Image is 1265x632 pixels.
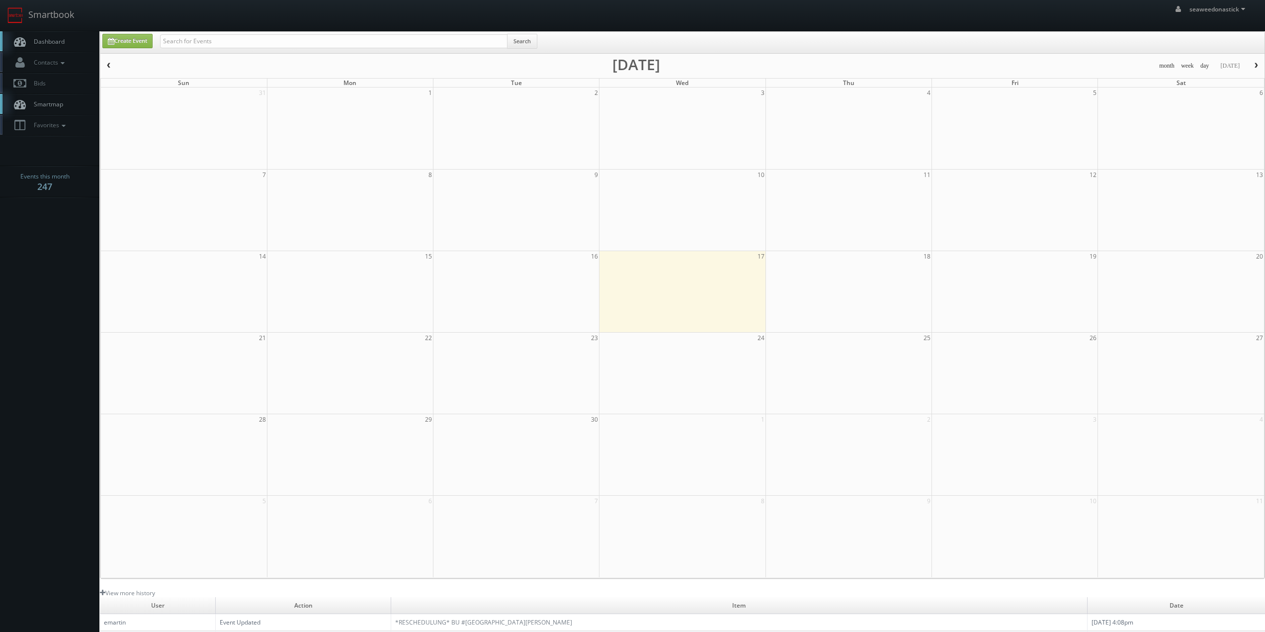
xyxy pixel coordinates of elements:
span: 27 [1255,333,1264,343]
span: Bids [29,79,46,88]
td: emartin [100,614,216,631]
span: 22 [424,333,433,343]
input: Search for Events [160,34,507,48]
button: week [1178,60,1197,72]
h2: [DATE] [612,60,660,70]
td: Action [216,597,391,614]
span: 6 [1259,88,1264,98]
span: 10 [1089,496,1097,506]
a: Create Event [102,34,153,48]
span: Fri [1012,79,1018,87]
button: [DATE] [1217,60,1243,72]
span: 10 [757,170,765,180]
span: 21 [258,333,267,343]
span: 15 [424,251,433,262]
span: 17 [757,251,765,262]
span: 8 [427,170,433,180]
span: 8 [760,496,765,506]
span: 4 [1259,414,1264,425]
span: Mon [343,79,356,87]
span: 7 [593,496,599,506]
td: User [100,597,216,614]
span: Dashboard [29,37,65,46]
span: Favorites [29,121,68,129]
span: 6 [427,496,433,506]
td: Item [391,597,1087,614]
button: month [1156,60,1178,72]
span: seaweedonastick [1189,5,1248,13]
a: *RESCHEDULUNG* BU #[GEOGRAPHIC_DATA][PERSON_NAME] [395,618,572,627]
span: 19 [1089,251,1097,262]
span: 2 [593,88,599,98]
span: 12 [1089,170,1097,180]
span: 14 [258,251,267,262]
span: 25 [923,333,931,343]
span: 11 [1255,496,1264,506]
span: Sun [178,79,189,87]
span: 26 [1089,333,1097,343]
span: 5 [261,496,267,506]
span: 9 [926,496,931,506]
span: Smartmap [29,100,63,108]
span: Thu [843,79,854,87]
img: smartbook-logo.png [7,7,23,23]
a: View more history [100,589,155,597]
span: 9 [593,170,599,180]
span: 18 [923,251,931,262]
span: 16 [590,251,599,262]
span: 7 [261,170,267,180]
span: Tue [511,79,522,87]
button: day [1197,60,1213,72]
button: Search [507,34,537,49]
td: Event Updated [216,614,391,631]
span: 13 [1255,170,1264,180]
span: Wed [676,79,688,87]
span: 11 [923,170,931,180]
span: 4 [926,88,931,98]
span: Contacts [29,58,67,67]
span: 5 [1092,88,1097,98]
span: 24 [757,333,765,343]
span: 3 [1092,414,1097,425]
span: 30 [590,414,599,425]
span: 28 [258,414,267,425]
span: Sat [1177,79,1186,87]
span: Events this month [20,172,70,181]
span: 1 [427,88,433,98]
span: 1 [760,414,765,425]
span: 31 [258,88,267,98]
span: 20 [1255,251,1264,262]
span: 2 [926,414,931,425]
strong: 247 [37,181,52,192]
span: 29 [424,414,433,425]
span: 3 [760,88,765,98]
span: 23 [590,333,599,343]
